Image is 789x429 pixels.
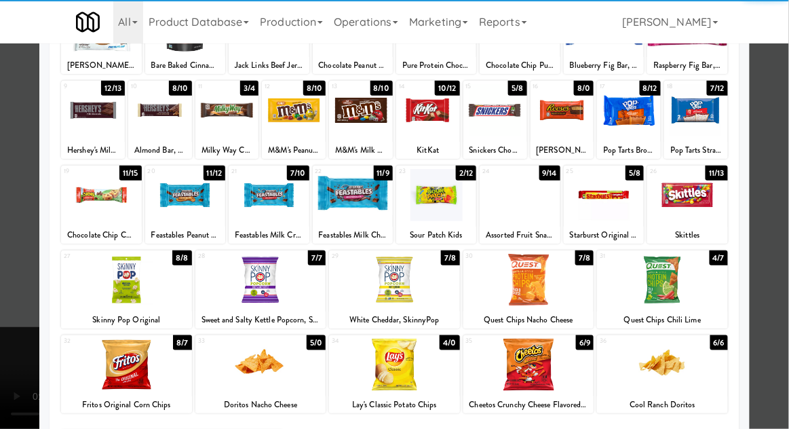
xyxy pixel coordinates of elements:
[398,142,458,159] div: KitKat
[128,81,192,159] div: 108/10Almond Bar, [PERSON_NAME]
[61,312,192,329] div: Skinny Pop Original
[145,57,225,74] div: Bare Baked Cinnamon Apple Chips
[262,142,326,159] div: M&M's Peanut Chocolate Candy
[600,81,629,92] div: 17
[463,396,594,413] div: Cheetos Crunchy Cheese Flavored Snacks 1 Oz
[63,312,190,329] div: Skinny Pop Original
[482,227,558,244] div: Assorted Fruit Snacks, [PERSON_NAME]
[169,81,191,96] div: 8/10
[564,166,644,244] div: 255/8Starburst Original Flavor Fruit Chews
[463,312,594,329] div: Quest Chips Nacho Cheese
[710,250,728,265] div: 4/7
[396,81,460,159] div: 1410/12KitKat
[307,335,326,350] div: 5/0
[649,57,725,74] div: Raspberry Fig Bar, Nature's Bakery
[435,81,460,96] div: 10/12
[63,142,123,159] div: Hershey's Milk Chocolate Bar
[440,335,459,350] div: 4/0
[315,57,391,74] div: Chocolate Peanut Butter Pure Protein Bar
[398,227,474,244] div: Sour Patch Kids
[332,250,394,262] div: 29
[198,250,261,262] div: 28
[566,227,642,244] div: Starburst Original Flavor Fruit Chews
[329,142,393,159] div: M&M's Milk Chocolate Candy
[229,166,309,244] div: 217/10Feastables Milk Crunch
[566,166,604,177] div: 25
[61,227,141,244] div: Chocolate Chip Chewy Granola Bar, Quaker
[480,166,560,244] div: 249/14Assorted Fruit Snacks, [PERSON_NAME]
[706,166,728,181] div: 11/13
[332,81,361,92] div: 13
[399,81,428,92] div: 14
[303,81,326,96] div: 8/10
[195,142,259,159] div: Milky Way Chocolate Bar
[145,227,225,244] div: Feastables Peanut Butter
[315,166,353,177] div: 22
[667,81,696,92] div: 18
[147,57,223,74] div: Bare Baked Cinnamon Apple Chips
[229,227,309,244] div: Feastables Milk Crunch
[374,166,393,181] div: 11/9
[456,166,476,181] div: 2/12
[574,81,594,96] div: 8/0
[313,166,393,244] div: 2211/9Feastables Milk Chocolate
[61,250,192,329] div: 278/8Skinny Pop Original
[64,166,101,177] div: 19
[539,166,560,181] div: 9/14
[315,227,391,244] div: Feastables Milk Chocolate
[197,142,257,159] div: Milky Way Chocolate Bar
[664,81,728,159] div: 187/12Pop Tarts Strawberry
[465,396,592,413] div: Cheetos Crunchy Cheese Flavored Snacks 1 Oz
[240,81,258,96] div: 3/4
[63,57,139,74] div: [PERSON_NAME] & [PERSON_NAME]'s The Complete Cookie Chocolate Chip
[197,396,324,413] div: Doritos Nacho Cheese
[398,57,474,74] div: Pure Protein Chocolate Deluxe
[640,81,661,96] div: 8/12
[396,227,476,244] div: Sour Patch Kids
[195,312,326,329] div: Sweet and Salty Kettle Popcorn, SkinnyPop
[131,81,160,92] div: 10
[463,81,527,159] div: 155/8Snickers Chocolate Bar
[147,227,223,244] div: Feastables Peanut Butter
[597,312,728,329] div: Quest Chips Chili Lime
[575,250,594,265] div: 7/8
[331,312,458,329] div: White Cheddar, SkinnyPop
[508,81,526,96] div: 5/8
[61,57,141,74] div: [PERSON_NAME] & [PERSON_NAME]'s The Complete Cookie Chocolate Chip
[600,335,662,347] div: 36
[599,142,659,159] div: Pop Tarts Brown Sugar Cinnamon
[262,81,326,159] div: 128/10M&M's Peanut Chocolate Candy
[626,166,644,181] div: 5/8
[370,81,393,96] div: 8/10
[649,227,725,244] div: Skittles
[64,335,126,347] div: 32
[64,81,93,92] div: 9
[204,166,226,181] div: 11/12
[533,81,562,92] div: 16
[128,142,192,159] div: Almond Bar, [PERSON_NAME]
[313,57,393,74] div: Chocolate Peanut Butter Pure Protein Bar
[664,142,728,159] div: Pop Tarts Strawberry
[231,166,269,177] div: 21
[195,396,326,413] div: Doritos Nacho Cheese
[197,312,324,329] div: Sweet and Salty Kettle Popcorn, SkinnyPop
[531,142,594,159] div: [PERSON_NAME] Peanut Butter Cups
[329,396,460,413] div: Lay's Classic Potato Chips
[441,250,459,265] div: 7/8
[63,227,139,244] div: Chocolate Chip Chewy Granola Bar, Quaker
[76,10,100,34] img: Micromart
[308,250,326,265] div: 7/7
[331,396,458,413] div: Lay's Classic Potato Chips
[329,81,393,159] div: 138/10M&M's Milk Chocolate Candy
[566,57,642,74] div: Blueberry Fig Bar, Nature's Bakery
[198,335,261,347] div: 33
[599,312,726,329] div: Quest Chips Chili Lime
[148,166,185,177] div: 20
[466,81,495,92] div: 15
[647,227,727,244] div: Skittles
[466,250,528,262] div: 30
[61,335,192,413] div: 328/7Fritos Original Corn Chips
[145,166,225,244] div: 2011/12Feastables Peanut Butter
[463,335,594,413] div: 356/9Cheetos Crunchy Cheese Flavored Snacks 1 Oz
[710,335,728,350] div: 6/6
